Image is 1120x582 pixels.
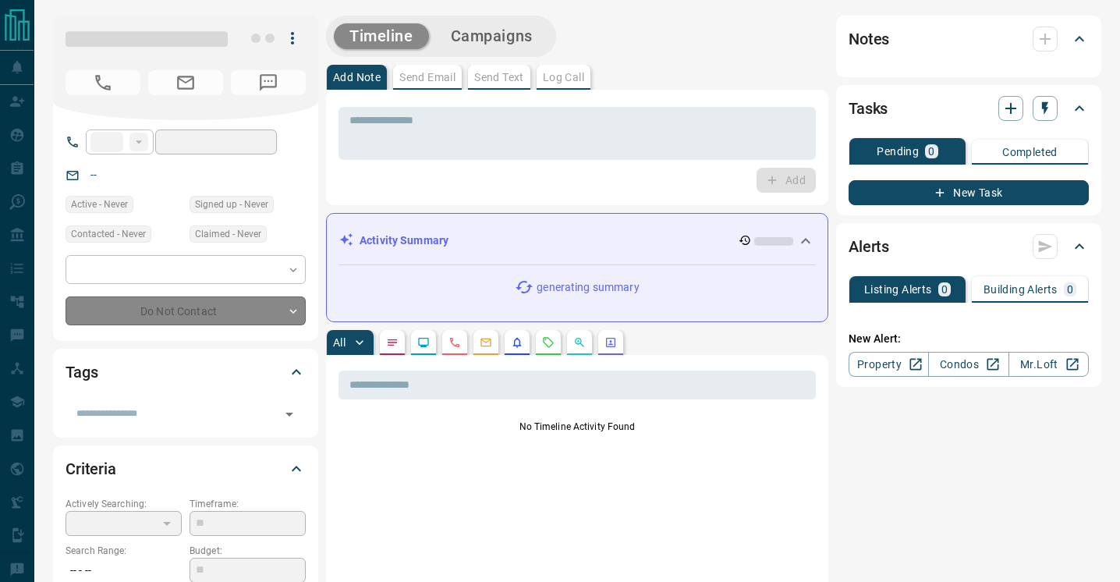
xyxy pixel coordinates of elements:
[338,420,816,434] p: No Timeline Activity Found
[864,284,932,295] p: Listing Alerts
[849,228,1089,265] div: Alerts
[90,169,97,181] a: --
[849,90,1089,127] div: Tasks
[71,226,146,242] span: Contacted - Never
[849,27,889,51] h2: Notes
[1002,147,1058,158] p: Completed
[984,284,1058,295] p: Building Alerts
[511,336,523,349] svg: Listing Alerts
[480,336,492,349] svg: Emails
[941,284,948,295] p: 0
[537,279,639,296] p: generating summary
[333,72,381,83] p: Add Note
[278,403,300,425] button: Open
[542,336,555,349] svg: Requests
[360,232,448,249] p: Activity Summary
[334,23,429,49] button: Timeline
[66,450,306,488] div: Criteria
[849,96,888,121] h2: Tasks
[604,336,617,349] svg: Agent Actions
[195,226,261,242] span: Claimed - Never
[66,544,182,558] p: Search Range:
[190,497,306,511] p: Timeframe:
[71,197,128,212] span: Active - Never
[928,352,1008,377] a: Condos
[877,146,919,157] p: Pending
[190,544,306,558] p: Budget:
[339,226,815,255] div: Activity Summary
[66,296,306,325] div: Do Not Contact
[1008,352,1089,377] a: Mr.Loft
[1067,284,1073,295] p: 0
[231,70,306,95] span: No Number
[849,352,929,377] a: Property
[66,353,306,391] div: Tags
[849,234,889,259] h2: Alerts
[849,20,1089,58] div: Notes
[66,360,97,385] h2: Tags
[66,456,116,481] h2: Criteria
[435,23,548,49] button: Campaigns
[417,336,430,349] svg: Lead Browsing Activity
[333,337,346,348] p: All
[928,146,934,157] p: 0
[148,70,223,95] span: No Email
[66,497,182,511] p: Actively Searching:
[195,197,268,212] span: Signed up - Never
[448,336,461,349] svg: Calls
[849,180,1089,205] button: New Task
[386,336,399,349] svg: Notes
[66,70,140,95] span: No Number
[849,331,1089,347] p: New Alert:
[573,336,586,349] svg: Opportunities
